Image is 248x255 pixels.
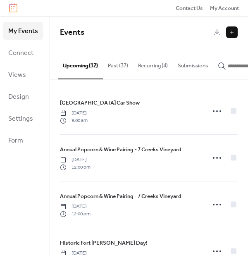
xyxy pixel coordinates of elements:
button: Recurring (4) [133,49,173,78]
a: [GEOGRAPHIC_DATA] Car Show [60,98,140,107]
a: Connect [3,44,43,62]
button: Submissions [173,49,213,78]
span: [DATE] [60,110,88,117]
span: Form [8,134,23,147]
a: Views [3,66,43,83]
button: Past (37) [103,49,133,78]
a: My Events [3,22,43,40]
span: Settings [8,112,33,125]
img: logo [9,3,17,12]
span: Design [8,91,29,103]
span: Views [8,69,26,81]
a: Annual Popcorn & Wine Pairing - 7 Creeks Vineyard [60,145,181,154]
span: Annual Popcorn & Wine Pairing - 7 Creeks Vineyard [60,192,181,200]
span: [DATE] [60,203,91,210]
span: Connect [8,47,33,60]
span: 12:00 pm [60,164,91,171]
span: Historic Fort [PERSON_NAME] Day! [60,239,148,247]
a: Contact Us [176,4,203,12]
a: My Account [210,4,239,12]
button: Upcoming (12) [58,49,103,79]
span: [GEOGRAPHIC_DATA] Car Show [60,99,140,107]
span: Events [60,25,84,40]
span: My Events [8,25,38,38]
a: Annual Popcorn & Wine Pairing - 7 Creeks Vineyard [60,192,181,201]
a: Design [3,88,43,105]
span: [DATE] [60,156,91,164]
span: 12:00 pm [60,210,91,218]
a: Form [3,131,43,149]
a: Settings [3,110,43,127]
a: Historic Fort [PERSON_NAME] Day! [60,238,148,248]
span: 9:00 am [60,117,88,124]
